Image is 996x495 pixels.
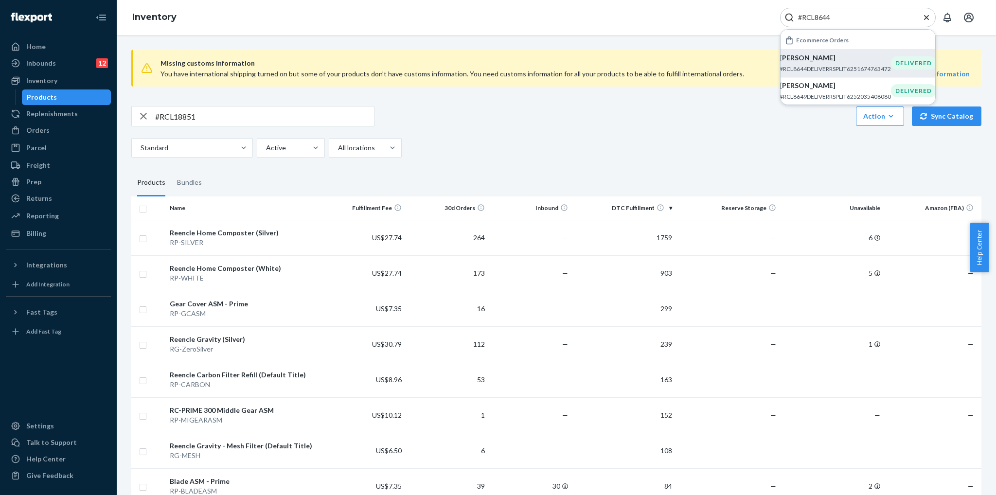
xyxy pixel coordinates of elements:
div: Gear Cover ASM - Prime [170,299,318,309]
div: Prep [26,177,41,187]
a: Help Center [6,451,111,467]
button: Integrations [6,257,111,273]
td: 6 [406,433,489,468]
div: RP-CARBON [170,380,318,389]
th: DTC Fulfillment [572,196,676,220]
input: Search inventory by name or sku [155,106,374,126]
span: — [770,269,776,277]
span: — [968,304,974,313]
input: All locations [337,143,338,153]
div: Orders [26,125,50,135]
div: RP-WHITE [170,273,318,283]
span: — [562,233,568,242]
td: 16 [406,291,489,326]
span: US$6.50 [376,446,402,455]
div: DELIVERED [891,84,936,97]
a: Replenishments [6,106,111,122]
div: Parcel [26,143,47,153]
td: 163 [572,362,676,397]
th: 30d Orders [406,196,489,220]
div: Action [863,111,897,121]
span: — [770,340,776,348]
span: — [562,375,568,384]
ol: breadcrumbs [124,3,184,32]
div: Talk to Support [26,438,77,447]
td: 299 [572,291,676,326]
span: US$7.35 [376,304,402,313]
button: Open account menu [959,8,978,27]
td: 112 [406,326,489,362]
button: Close Search [922,13,931,23]
span: — [874,375,880,384]
button: Sync Catalog [912,106,981,126]
span: — [562,411,568,419]
td: 903 [572,255,676,291]
div: Bundles [177,169,202,196]
p: #RCL8649DELIVERRSPLIT6252035408080 [780,92,891,101]
td: 108 [572,433,676,468]
div: Reencle Gravity (Silver) [170,335,318,344]
p: #RCL8644DELIVERRSPLIT6251674763472 [780,65,891,73]
span: Missing customs information [160,57,970,69]
input: Standard [140,143,141,153]
svg: Search Icon [784,13,794,22]
a: Talk to Support [6,435,111,450]
a: Home [6,39,111,54]
span: — [770,233,776,242]
th: Amazon (FBA) [884,196,981,220]
span: — [874,411,880,419]
div: 12 [96,58,108,68]
img: Flexport logo [11,13,52,22]
td: 239 [572,326,676,362]
button: Action [856,106,904,126]
span: — [562,340,568,348]
span: US$10.12 [372,411,402,419]
td: 6 [780,220,884,255]
a: Inventory [132,12,177,22]
td: 152 [572,397,676,433]
button: Fast Tags [6,304,111,320]
span: — [770,482,776,490]
a: Billing [6,226,111,241]
span: — [770,375,776,384]
span: — [968,340,974,348]
a: Reporting [6,208,111,224]
span: US$8.96 [376,375,402,384]
span: — [874,304,880,313]
div: Reencle Gravity - Mesh Filter (Default Title) [170,441,318,451]
th: Unavailable [780,196,884,220]
td: 5 [780,255,884,291]
th: Name [166,196,322,220]
span: US$27.74 [372,269,402,277]
a: Freight [6,158,111,173]
div: Products [137,169,165,196]
div: Freight [26,160,50,170]
a: Returns [6,191,111,206]
div: You have international shipping turned on but some of your products don’t have customs informatio... [160,69,808,79]
div: Billing [26,229,46,238]
div: RP-GCASM [170,309,318,318]
div: RG-ZeroSilver [170,344,318,354]
span: US$30.79 [372,340,402,348]
div: Products [27,92,57,102]
th: Fulfillment Fee [322,196,405,220]
span: — [770,446,776,455]
span: — [968,269,974,277]
div: Add Fast Tag [26,327,61,336]
span: — [562,269,568,277]
div: Reencle Home Composter (White) [170,264,318,273]
div: Returns [26,194,52,203]
button: Help Center [970,223,989,272]
td: 53 [406,362,489,397]
button: Close Navigation [91,8,111,27]
a: Inbounds12 [6,55,111,71]
a: Settings [6,418,111,434]
span: — [968,411,974,419]
th: Reserve Storage [676,196,780,220]
input: Active [265,143,266,153]
div: Inbounds [26,58,56,68]
p: [PERSON_NAME] [780,53,891,63]
td: 1759 [572,220,676,255]
span: — [874,446,880,455]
